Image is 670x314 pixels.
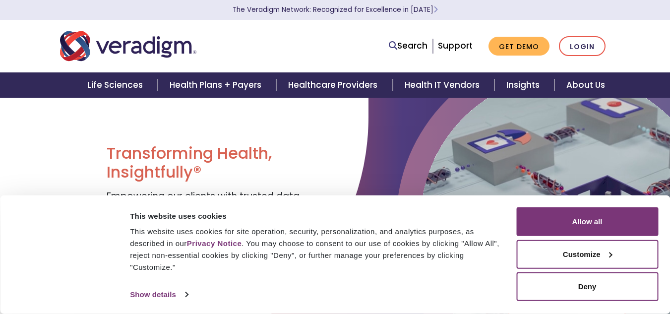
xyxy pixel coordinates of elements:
[389,39,427,53] a: Search
[488,37,549,56] a: Get Demo
[554,72,617,98] a: About Us
[516,240,658,268] button: Customize
[393,72,494,98] a: Health IT Vendors
[433,5,438,14] span: Learn More
[75,72,158,98] a: Life Sciences
[276,72,392,98] a: Healthcare Providers
[130,210,505,222] div: This website uses cookies
[107,189,325,246] span: Empowering our clients with trusted data, insights, and solutions to help reduce costs and improv...
[158,72,276,98] a: Health Plans + Payers
[107,144,327,182] h1: Transforming Health, Insightfully®
[60,30,196,63] img: Veradigm logo
[438,40,473,52] a: Support
[130,287,187,302] a: Show details
[559,36,606,57] a: Login
[187,239,242,248] a: Privacy Notice
[516,207,658,236] button: Allow all
[130,226,505,273] div: This website uses cookies for site operation, security, personalization, and analytics purposes, ...
[233,5,438,14] a: The Veradigm Network: Recognized for Excellence in [DATE]Learn More
[494,72,554,98] a: Insights
[516,272,658,301] button: Deny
